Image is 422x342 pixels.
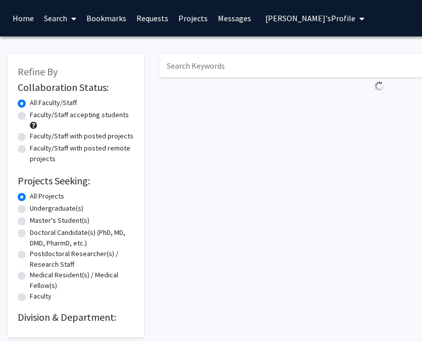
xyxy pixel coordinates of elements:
label: Postdoctoral Researcher(s) / Research Staff [30,249,134,270]
a: Messages [213,1,256,36]
label: Faculty [30,291,52,302]
label: Medical Resident(s) / Medical Fellow(s) [30,270,134,291]
label: All Faculty/Staff [30,97,77,108]
h2: Division & Department: [18,311,134,323]
img: Loading [370,77,388,95]
label: Faculty/Staff with posted projects [30,131,133,141]
label: Doctoral Candidate(s) (PhD, MD, DMD, PharmD, etc.) [30,227,134,249]
h2: Collaboration Status: [18,81,134,93]
a: Home [8,1,39,36]
span: [PERSON_NAME]'s Profile [265,13,355,23]
a: Requests [131,1,173,36]
span: Refine By [18,65,58,78]
label: Faculty/Staff accepting students [30,110,129,120]
label: Undergraduate(s) [30,203,83,214]
a: Bookmarks [81,1,131,36]
h2: Projects Seeking: [18,175,134,187]
label: Master's Student(s) [30,215,89,226]
label: All Projects [30,191,64,202]
label: Faculty/Staff with posted remote projects [30,143,134,164]
a: Search [39,1,81,36]
a: Projects [173,1,213,36]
